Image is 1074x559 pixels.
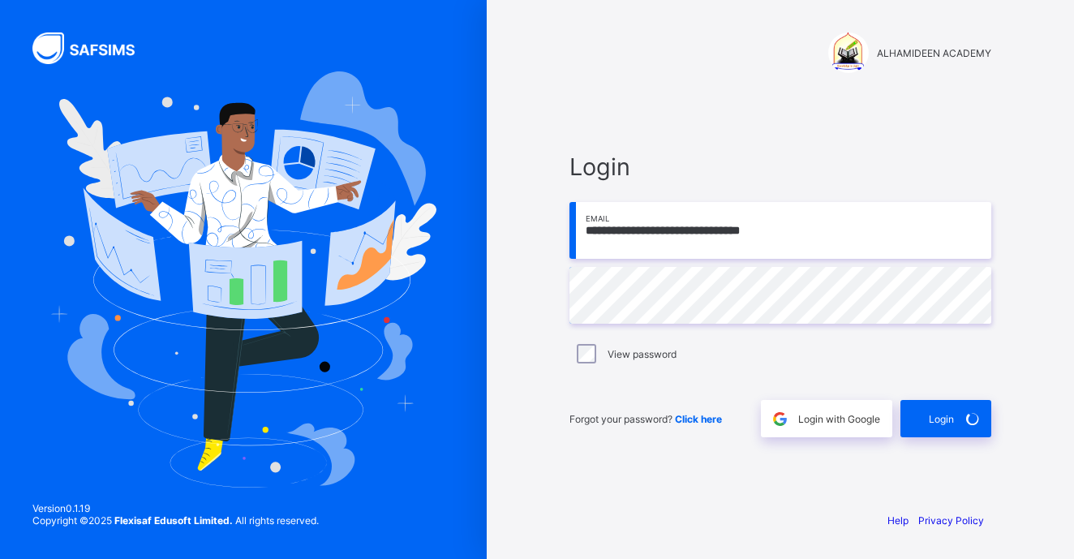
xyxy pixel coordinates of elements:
[918,514,984,527] a: Privacy Policy
[50,71,436,487] img: Hero Image
[929,413,954,425] span: Login
[608,348,677,360] label: View password
[877,47,991,59] span: ALHAMIDEEN ACADEMY
[771,410,789,428] img: google.396cfc9801f0270233282035f929180a.svg
[114,514,233,527] strong: Flexisaf Edusoft Limited.
[32,502,319,514] span: Version 0.1.19
[32,514,319,527] span: Copyright © 2025 All rights reserved.
[569,413,722,425] span: Forgot your password?
[675,413,722,425] a: Click here
[887,514,909,527] a: Help
[798,413,880,425] span: Login with Google
[569,153,991,181] span: Login
[32,32,154,64] img: SAFSIMS Logo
